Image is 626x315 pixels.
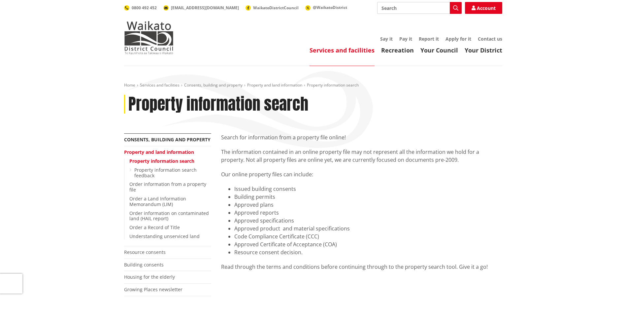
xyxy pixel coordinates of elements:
[184,82,243,88] a: Consents, building and property
[234,240,502,248] li: Approved Certificate of Acceptance (COA)
[399,36,412,42] a: Pay it
[307,82,359,88] span: Property information search
[234,185,502,193] li: Issued building consents
[124,83,502,88] nav: breadcrumb
[310,46,375,54] a: Services and facilities
[171,5,239,11] span: [EMAIL_ADDRESS][DOMAIN_NAME]
[253,5,299,11] span: WaikatoDistrictCouncil
[124,274,175,280] a: Housing for the elderly
[124,21,174,54] img: Waikato District Council - Te Kaunihera aa Takiwaa o Waikato
[129,224,180,230] a: Order a Record of Title
[221,148,502,164] p: The information contained in an online property file may not represent all the information we hol...
[377,2,462,14] input: Search input
[234,225,502,232] li: Approved product and material specifications
[129,195,186,207] a: Order a Land Information Memorandum (LIM)
[124,286,182,293] a: Growing Places newsletter
[221,171,313,178] span: Our online property files can include:
[246,5,299,11] a: WaikatoDistrictCouncil
[234,201,502,209] li: Approved plans
[124,262,164,268] a: Building consents
[478,36,502,42] a: Contact us
[305,5,347,10] a: @WaikatoDistrict
[234,209,502,217] li: Approved reports
[234,232,502,240] li: Code Compliance Certificate (CCC)
[234,217,502,225] li: Approved specifications
[163,5,239,11] a: [EMAIL_ADDRESS][DOMAIN_NAME]
[234,193,502,201] li: Building permits
[465,2,502,14] a: Account
[445,36,471,42] a: Apply for it
[129,181,206,193] a: Order information from a property file
[465,46,502,54] a: Your District
[132,5,157,11] span: 0800 492 452
[313,5,347,10] span: @WaikatoDistrict
[381,46,414,54] a: Recreation
[221,263,502,271] div: Read through the terms and conditions before continuing through to the property search tool. Give...
[128,95,308,114] h1: Property information search
[129,233,200,239] a: Understanding unserviced land
[247,82,302,88] a: Property and land information
[380,36,393,42] a: Say it
[129,210,209,222] a: Order information on contaminated land (HAIL report)
[124,136,211,143] a: Consents, building and property
[419,36,439,42] a: Report it
[234,248,502,256] li: Resource consent decision.
[124,5,157,11] a: 0800 492 452
[129,158,194,164] a: Property information search
[124,149,194,155] a: Property and land information
[124,82,135,88] a: Home
[420,46,458,54] a: Your Council
[124,249,166,255] a: Resource consents
[134,167,197,179] a: Property information search feedback
[221,133,502,141] p: Search for information from a property file online!
[140,82,180,88] a: Services and facilities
